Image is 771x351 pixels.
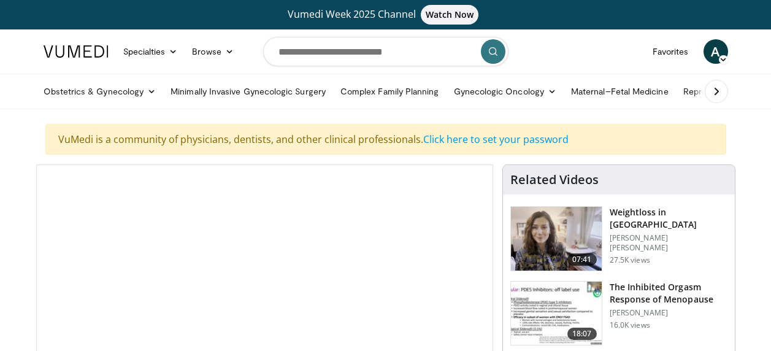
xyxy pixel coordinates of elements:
[567,253,597,266] span: 07:41
[423,133,569,146] a: Click here to set your password
[45,5,726,25] a: Vumedi Week 2025 ChannelWatch Now
[447,79,564,104] a: Gynecologic Oncology
[610,308,727,318] p: [PERSON_NAME]
[564,79,676,104] a: Maternal–Fetal Medicine
[45,124,726,155] div: VuMedi is a community of physicians, dentists, and other clinical professionals.
[567,328,597,340] span: 18:07
[610,206,727,231] h3: Weightloss in [GEOGRAPHIC_DATA]
[333,79,447,104] a: Complex Family Planning
[511,282,602,345] img: 283c0f17-5e2d-42ba-a87c-168d447cdba4.150x105_q85_crop-smart_upscale.jpg
[263,37,508,66] input: Search topics, interventions
[36,79,164,104] a: Obstetrics & Gynecology
[610,281,727,306] h3: The Inhibited Orgasm Response of Menopause
[610,255,650,265] p: 27.5K views
[116,39,185,64] a: Specialties
[510,172,599,187] h4: Related Videos
[510,281,727,346] a: 18:07 The Inhibited Orgasm Response of Menopause [PERSON_NAME] 16.0K views
[610,233,727,253] p: [PERSON_NAME] [PERSON_NAME]
[44,45,109,58] img: VuMedi Logo
[510,206,727,271] a: 07:41 Weightloss in [GEOGRAPHIC_DATA] [PERSON_NAME] [PERSON_NAME] 27.5K views
[185,39,241,64] a: Browse
[645,39,696,64] a: Favorites
[610,320,650,330] p: 16.0K views
[704,39,728,64] a: A
[163,79,333,104] a: Minimally Invasive Gynecologic Surgery
[421,5,479,25] span: Watch Now
[511,207,602,271] img: 9983fed1-7565-45be-8934-aef1103ce6e2.150x105_q85_crop-smart_upscale.jpg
